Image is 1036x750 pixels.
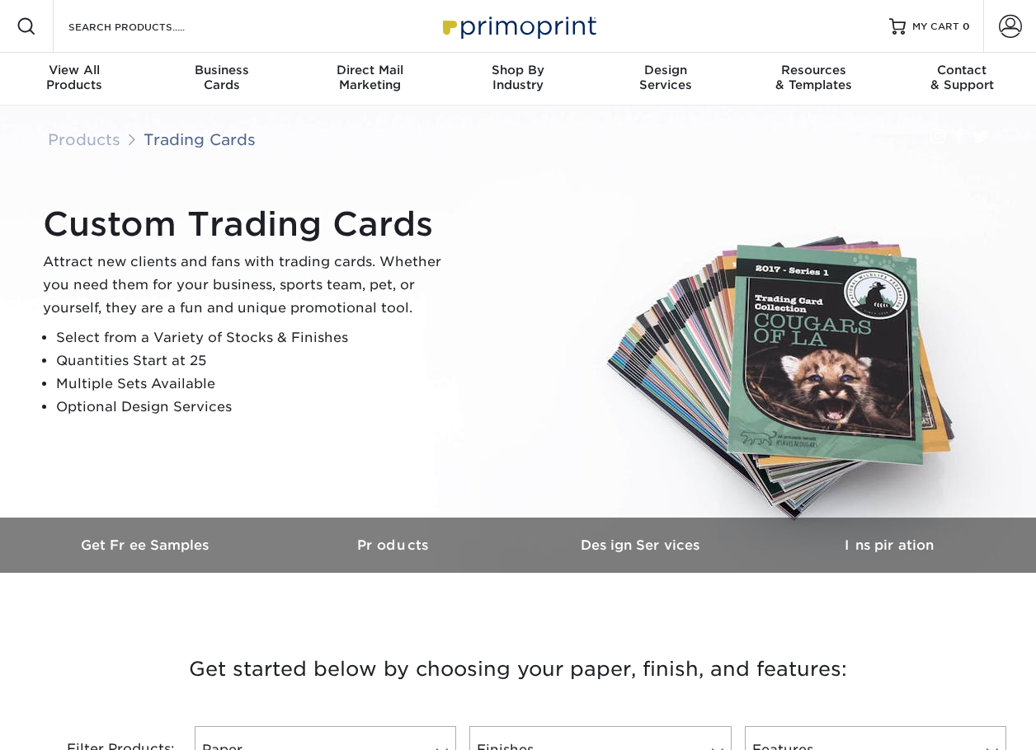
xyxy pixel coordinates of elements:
[23,518,271,573] a: Get Free Samples
[148,53,295,105] a: BusinessCards
[444,63,591,77] span: Shop By
[56,326,455,349] li: Select from a Variety of Stocks & Finishes
[56,373,455,396] li: Multiple Sets Available
[444,53,591,105] a: Shop ByIndustry
[296,53,444,105] a: Direct MailMarketing
[765,537,1013,553] h3: Inspiration
[888,63,1036,77] span: Contact
[43,251,455,320] p: Attract new clients and fans with trading cards. Whether you need them for your business, sports ...
[592,53,740,105] a: DesignServices
[444,63,591,92] div: Industry
[963,21,970,32] span: 0
[23,537,271,553] h3: Get Free Samples
[148,63,295,92] div: Cards
[436,8,600,44] img: Primoprint
[43,204,455,244] h1: Custom Trading Cards
[296,63,444,77] span: Direct Mail
[67,16,228,36] input: SEARCH PRODUCTS.....
[35,632,1001,706] h3: Get started below by choosing your paper, finish, and features:
[888,53,1036,105] a: Contact& Support
[271,537,518,553] h3: Products
[592,63,740,92] div: Services
[765,518,1013,573] a: Inspiration
[888,63,1036,92] div: & Support
[740,63,888,77] span: Resources
[56,349,455,373] li: Quantities Start at 25
[740,53,888,105] a: Resources& Templates
[296,63,444,92] div: Marketing
[592,63,740,77] span: Design
[271,518,518,573] a: Products
[144,130,256,148] a: Trading Cards
[56,396,455,419] li: Optional Design Services
[518,537,765,553] h3: Design Services
[518,518,765,573] a: Design Services
[912,20,959,34] span: MY CART
[740,63,888,92] div: & Templates
[148,63,295,77] span: Business
[48,130,120,148] a: Products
